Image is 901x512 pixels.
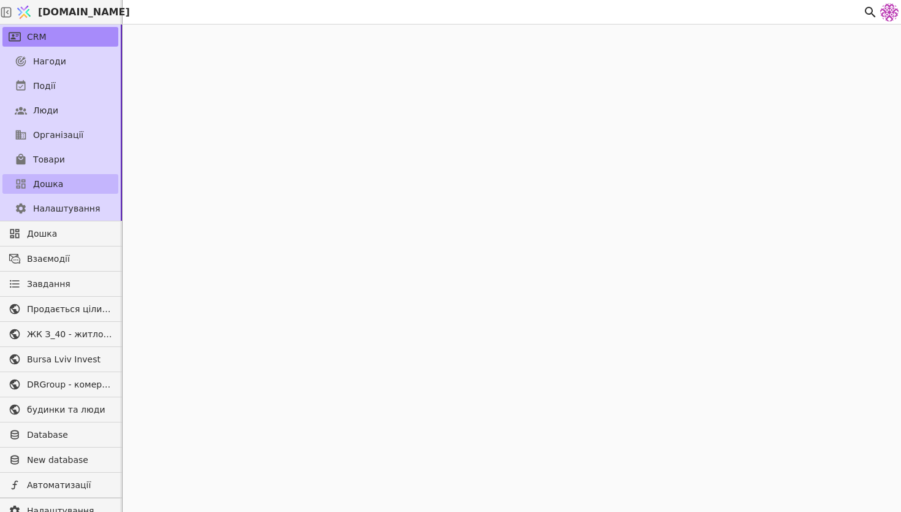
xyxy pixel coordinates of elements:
span: Дошка [33,178,63,191]
span: Завдання [27,278,70,291]
span: будинки та люди [27,403,112,416]
span: Дошка [27,227,112,240]
a: Bursa Lviv Invest [2,350,118,369]
a: Нагоди [2,52,118,71]
span: Bursa Lviv Invest [27,353,112,366]
span: DRGroup - комерційна нерухоомість [27,378,112,391]
a: CRM [2,27,118,47]
a: Продається цілий будинок [PERSON_NAME] нерухомість [2,299,118,319]
a: Взаємодії [2,249,118,269]
span: Товари [33,153,65,166]
img: 137b5da8a4f5046b86490006a8dec47a [880,3,899,21]
span: CRM [27,31,47,44]
span: Люди [33,104,58,117]
a: Організації [2,125,118,145]
span: Автоматизації [27,479,112,492]
a: Дошка [2,174,118,194]
a: Database [2,425,118,445]
a: Завдання [2,274,118,294]
a: будинки та люди [2,400,118,419]
a: Люди [2,101,118,120]
a: ЖК З_40 - житлова та комерційна нерухомість класу Преміум [2,324,118,344]
a: Дошка [2,224,118,243]
span: Нагоди [33,55,66,68]
span: Організації [33,129,83,142]
a: DRGroup - комерційна нерухоомість [2,375,118,394]
a: [DOMAIN_NAME] [12,1,123,24]
a: Налаштування [2,199,118,218]
img: Logo [15,1,33,24]
span: Налаштування [33,202,100,215]
span: Продається цілий будинок [PERSON_NAME] нерухомість [27,303,112,316]
span: Події [33,80,56,93]
span: [DOMAIN_NAME] [38,5,130,20]
span: New database [27,454,112,467]
a: New database [2,450,118,470]
a: Події [2,76,118,96]
span: Взаємодії [27,253,112,266]
a: Товари [2,150,118,169]
span: Database [27,429,112,441]
span: ЖК З_40 - житлова та комерційна нерухомість класу Преміум [27,328,112,341]
a: Автоматизації [2,475,118,495]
